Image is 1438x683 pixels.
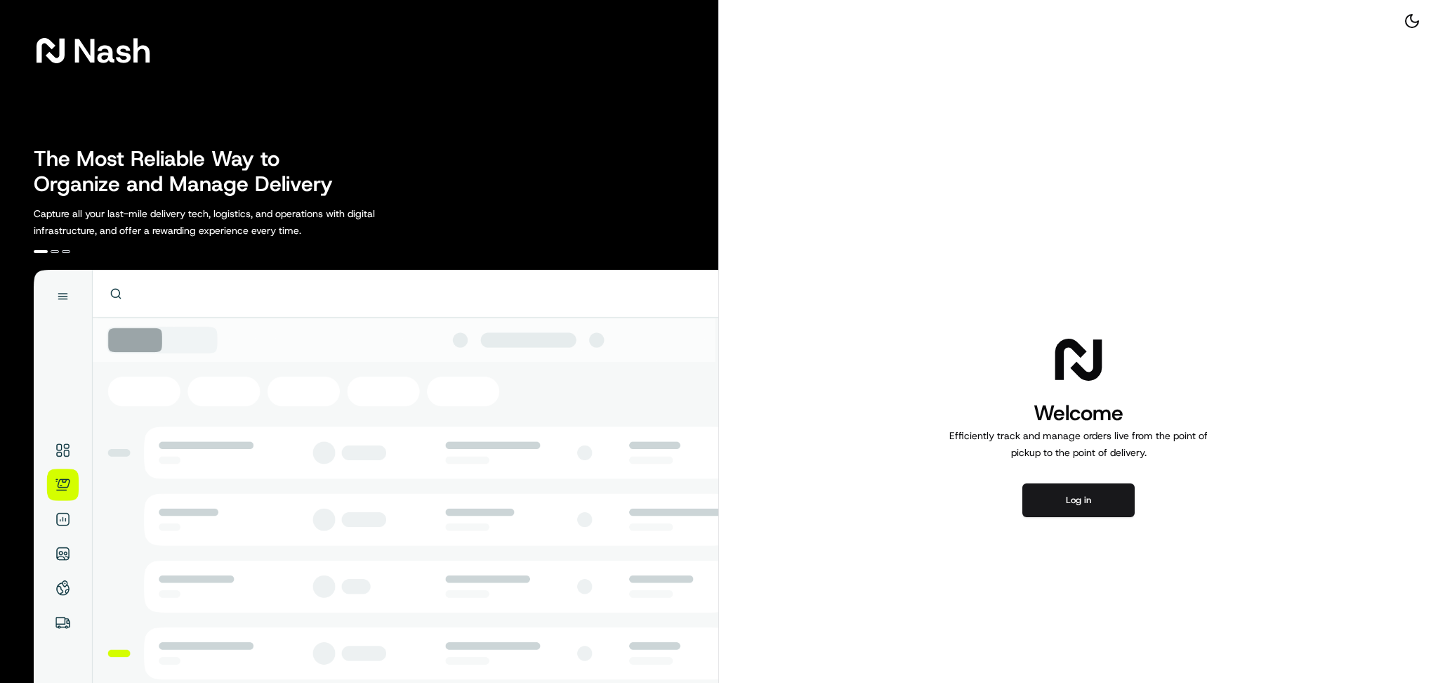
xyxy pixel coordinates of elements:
[944,399,1213,427] h1: Welcome
[34,205,438,239] p: Capture all your last-mile delivery tech, logistics, and operations with digital infrastructure, ...
[944,427,1213,461] p: Efficiently track and manage orders live from the point of pickup to the point of delivery.
[34,146,348,197] h2: The Most Reliable Way to Organize and Manage Delivery
[1022,483,1135,517] button: Log in
[73,37,151,65] span: Nash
